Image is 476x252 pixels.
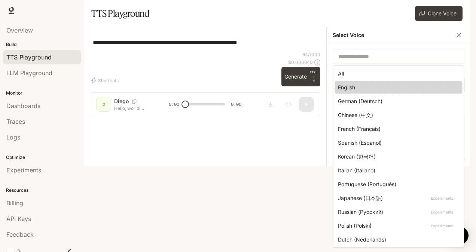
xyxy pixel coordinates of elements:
div: Italian (Italiano) [338,166,456,174]
div: Korean (한국어) [338,153,456,160]
div: Chinese (中文) [338,111,456,119]
p: Experimental [429,222,456,229]
div: Spanish (Español) [338,139,456,147]
div: Japanese (日本語) [338,194,456,202]
div: Russian (Русский) [338,208,456,216]
div: German (Deutsch) [338,97,456,105]
div: French (Français) [338,125,456,133]
div: English [338,83,456,91]
div: Portuguese (Português) [338,180,456,188]
p: Experimental [429,209,456,215]
p: Experimental [429,195,456,202]
div: Polish (Polski) [338,222,456,230]
div: Dutch (Nederlands) [338,236,456,243]
div: All [338,70,456,77]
